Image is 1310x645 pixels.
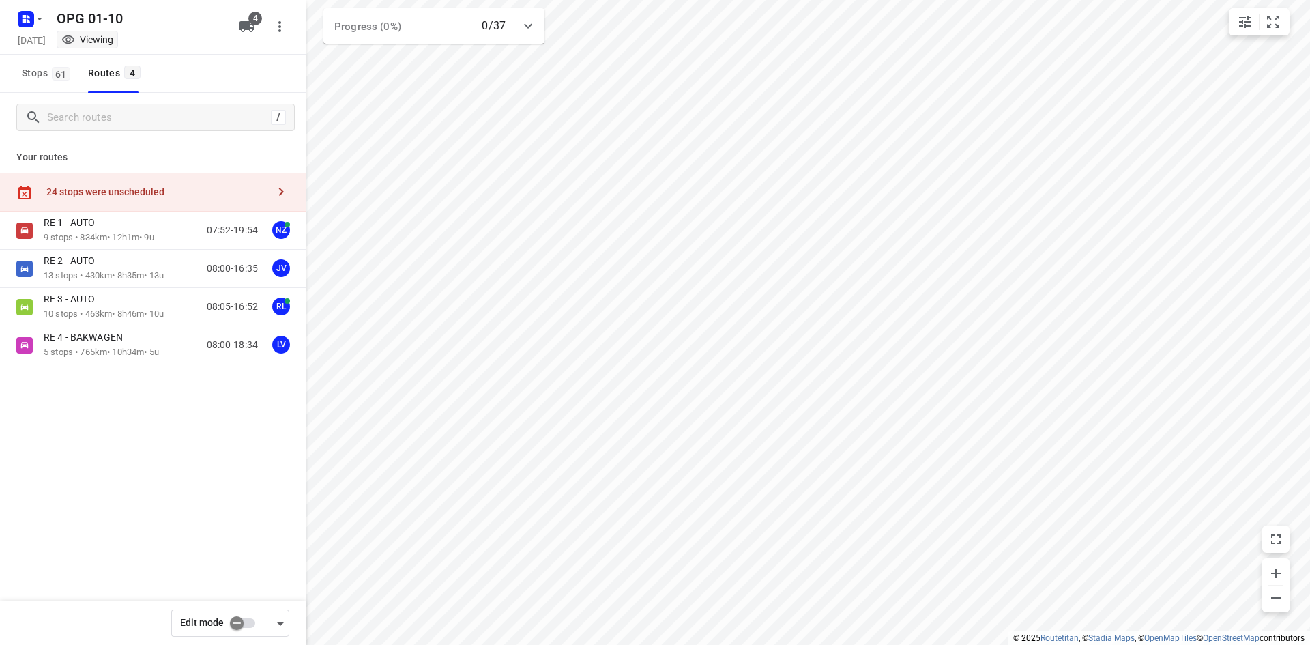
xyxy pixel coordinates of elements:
[207,300,258,314] p: 08:05-16:52
[16,150,289,164] p: Your routes
[207,261,258,276] p: 08:00-16:35
[44,331,131,343] p: RE 4 - BAKWAGEN
[1144,633,1197,643] a: OpenMapTiles
[207,223,258,238] p: 07:52-19:54
[1088,633,1135,643] a: Stadia Maps
[124,66,141,79] span: 4
[47,107,271,128] input: Search routes
[1232,8,1259,35] button: Map settings
[61,33,113,46] div: Viewing
[248,12,262,25] span: 4
[44,346,159,359] p: 5 stops • 765km • 10h34m • 5u
[44,270,164,283] p: 13 stops • 430km • 8h35m • 13u
[88,65,145,82] div: Routes
[1040,633,1079,643] a: Routetitan
[334,20,401,33] span: Progress (0%)
[272,614,289,631] div: Driver app settings
[44,293,103,305] p: RE 3 - AUTO
[52,67,70,81] span: 61
[207,338,258,352] p: 08:00-18:34
[44,255,103,267] p: RE 2 - AUTO
[44,231,154,244] p: 9 stops • 834km • 12h1m • 9u
[44,216,103,229] p: RE 1 - AUTO
[482,18,506,34] p: 0/37
[233,13,261,40] button: 4
[44,308,164,321] p: 10 stops • 463km • 8h46m • 10u
[180,617,224,628] span: Edit mode
[1013,633,1305,643] li: © 2025 , © , © © contributors
[271,110,286,125] div: /
[266,13,293,40] button: More
[22,65,74,82] span: Stops
[1229,8,1290,35] div: small contained button group
[1260,8,1287,35] button: Fit zoom
[46,186,267,197] div: 24 stops were unscheduled
[1203,633,1260,643] a: OpenStreetMap
[323,8,544,44] div: Progress (0%)0/37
